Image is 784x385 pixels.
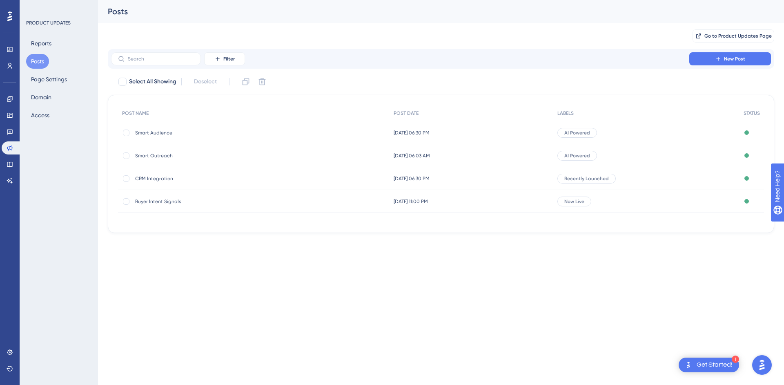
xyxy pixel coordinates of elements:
button: Page Settings [26,72,72,87]
span: Deselect [194,77,217,87]
span: POST NAME [122,110,149,116]
div: Posts [108,6,754,17]
span: Now Live [564,198,584,205]
button: New Post [689,52,771,65]
span: AI Powered [564,152,590,159]
span: CRM Integration [135,175,266,182]
span: Filter [223,56,235,62]
span: LABELS [557,110,574,116]
div: Get Started! [697,360,733,369]
span: New Post [724,56,745,62]
span: Smart Outreach [135,152,266,159]
button: Posts [26,54,49,69]
span: AI Powered [564,130,590,136]
span: [DATE] 06:03 AM [394,152,430,159]
button: Deselect [187,74,224,89]
span: [DATE] 11:00 PM [394,198,428,205]
button: Domain [26,90,56,105]
span: Smart Audience [135,130,266,136]
span: Select All Showing [129,77,176,87]
span: [DATE] 06:30 PM [394,130,430,136]
span: Recently Launched [564,175,609,182]
span: POST DATE [394,110,419,116]
span: STATUS [744,110,760,116]
button: Filter [204,52,245,65]
input: Search [128,56,194,62]
button: Reports [26,36,56,51]
button: Access [26,108,54,123]
iframe: UserGuiding AI Assistant Launcher [750,353,774,377]
span: Need Help? [19,2,51,12]
div: PRODUCT UPDATES [26,20,71,26]
div: Open Get Started! checklist, remaining modules: 1 [679,358,739,372]
span: Buyer Intent Signals [135,198,266,205]
span: [DATE] 06:30 PM [394,175,430,182]
img: launcher-image-alternative-text [684,360,693,370]
span: Go to Product Updates Page [704,33,772,39]
div: 1 [732,356,739,363]
button: Go to Product Updates Page [693,29,774,43]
